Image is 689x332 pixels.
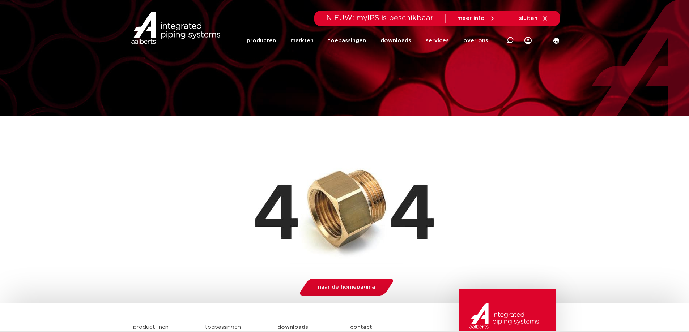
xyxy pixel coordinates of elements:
a: toepassingen [328,27,366,55]
a: over ons [463,27,488,55]
a: productlijnen [133,324,169,330]
span: meer info [457,16,485,21]
a: meer info [457,15,496,22]
span: sluiten [519,16,537,21]
a: markten [290,27,314,55]
nav: Menu [247,27,488,55]
h1: Pagina niet gevonden [133,120,556,143]
a: producten [247,27,276,55]
a: naar de homepagina [298,279,395,296]
a: downloads [380,27,411,55]
span: NIEUW: myIPS is beschikbaar [326,14,434,22]
a: services [426,27,449,55]
a: sluiten [519,15,548,22]
span: naar de homepagina [318,284,375,290]
a: toepassingen [205,324,241,330]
